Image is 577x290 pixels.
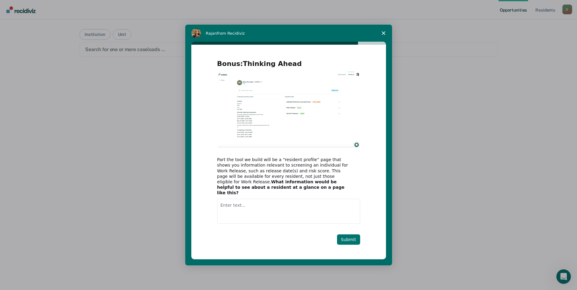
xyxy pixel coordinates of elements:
[217,31,245,36] span: from Recidiviz
[217,157,351,195] div: Part the tool we build will be a “resident profile” page that shows you information relevant to s...
[217,179,345,195] b: What information would be helpful to see about a resident at a glance on a page like this?
[337,234,360,245] button: Submit
[375,25,392,42] span: Close survey
[217,59,360,72] h2: Bonus:
[243,60,302,67] b: Thinking Ahead
[206,31,217,36] span: Rajan
[191,28,201,38] img: Profile image for Rajan
[217,199,360,224] textarea: Enter text...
